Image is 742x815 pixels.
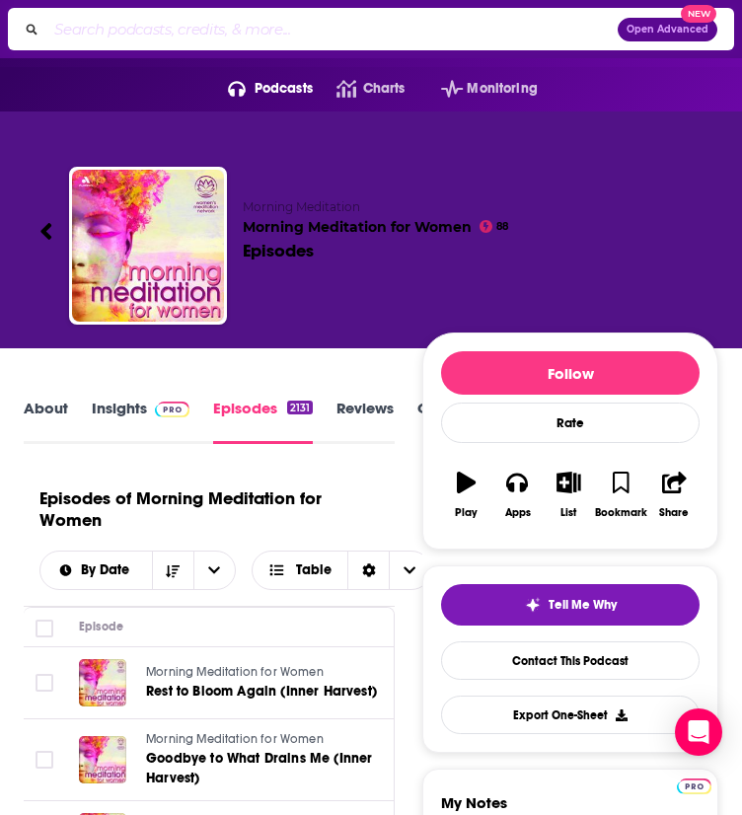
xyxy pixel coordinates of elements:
[492,459,544,531] button: Apps
[146,749,402,788] a: Goodbye to What Drains Me (Inner Harvest)
[417,399,490,444] a: Credits
[417,73,538,105] button: open menu
[549,597,617,613] span: Tell Me Why
[347,552,389,589] div: Sort Direction
[455,506,478,519] div: Play
[146,682,377,702] a: Rest to Bloom Again (Inner Harvest)
[243,199,360,214] span: Morning Meditation
[296,563,332,577] span: Table
[255,75,313,103] span: Podcasts
[193,552,235,589] button: open menu
[146,750,372,786] span: Goodbye to What Drains Me (Inner Harvest)
[659,506,689,519] div: Share
[36,751,53,769] span: Toggle select row
[146,683,377,700] span: Rest to Bloom Again (Inner Harvest)
[595,506,647,519] div: Bookmark
[79,615,123,638] div: Episode
[560,506,576,519] div: List
[252,551,432,590] button: Choose View
[544,459,595,531] button: List
[677,778,711,794] img: Podchaser Pro
[496,223,508,231] span: 88
[441,403,700,443] div: Rate
[92,399,189,444] a: InsightsPodchaser Pro
[441,641,700,680] a: Contact This Podcast
[467,75,537,103] span: Monitoring
[155,402,189,417] img: Podchaser Pro
[677,776,711,794] a: Pro website
[525,597,541,613] img: tell me why sparkle
[627,25,708,35] span: Open Advanced
[213,399,313,444] a: Episodes2131
[204,73,313,105] button: open menu
[505,506,531,519] div: Apps
[363,75,406,103] span: Charts
[618,18,717,41] button: Open AdvancedNew
[146,664,377,682] a: Morning Meditation for Women
[146,731,402,749] a: Morning Meditation for Women
[40,563,152,577] button: open menu
[243,199,703,236] h2: Morning Meditation for Women
[441,351,700,395] button: Follow
[648,459,700,531] button: Share
[441,459,492,531] button: Play
[152,552,193,589] button: Sort Direction
[441,696,700,734] button: Export One-Sheet
[675,708,722,756] div: Open Intercom Messenger
[46,14,618,45] input: Search podcasts, credits, & more...
[72,170,224,322] img: Morning Meditation for Women
[146,665,324,679] span: Morning Meditation for Women
[313,73,405,105] a: Charts
[594,459,648,531] button: Bookmark
[243,240,314,261] div: Episodes
[81,563,136,577] span: By Date
[39,551,236,590] h2: Choose List sort
[36,674,53,692] span: Toggle select row
[287,401,313,414] div: 2131
[24,399,68,444] a: About
[441,584,700,626] button: tell me why sparkleTell Me Why
[146,732,324,746] span: Morning Meditation for Women
[336,399,394,444] a: Reviews
[681,5,716,24] span: New
[39,487,379,531] h1: Episodes of Morning Meditation for Women
[8,8,734,50] div: Search podcasts, credits, & more...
